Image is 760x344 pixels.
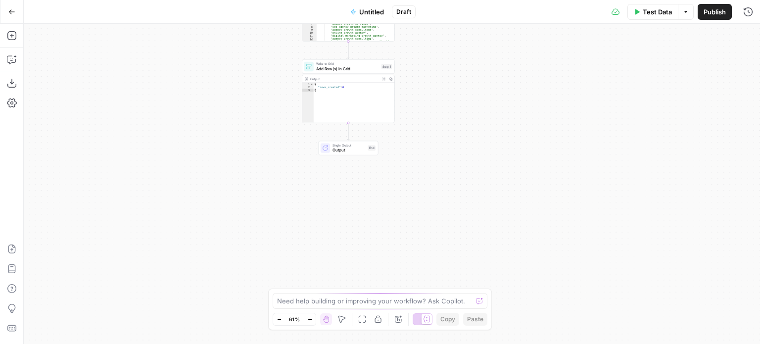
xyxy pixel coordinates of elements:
[302,34,317,37] div: 11
[643,7,672,17] span: Test Data
[302,59,395,123] div: Write to GridAdd Row(s) in GridStep 1Output{ "rows_created":6}
[698,4,732,20] button: Publish
[302,89,314,92] div: 3
[302,28,317,31] div: 9
[347,41,349,58] g: Edge from step_2 to step_1
[302,83,314,86] div: 1
[302,25,317,28] div: 8
[302,22,317,25] div: 7
[704,7,726,17] span: Publish
[396,7,411,16] span: Draft
[289,315,300,323] span: 61%
[332,147,366,153] span: Output
[302,40,317,43] div: 13
[344,4,390,20] button: Untitled
[467,315,483,324] span: Paste
[302,141,395,155] div: Single OutputOutputEnd
[368,146,376,151] div: End
[347,123,349,140] g: Edge from step_1 to end
[463,313,487,326] button: Paste
[332,143,366,148] span: Single Output
[627,4,678,20] button: Test Data
[310,83,314,86] span: Toggle code folding, rows 1 through 3
[310,76,379,81] div: Output
[440,315,455,324] span: Copy
[302,86,314,89] div: 2
[316,61,379,66] span: Write to Grid
[302,37,317,40] div: 12
[381,64,392,69] div: Step 1
[359,7,384,17] span: Untitled
[316,66,379,72] span: Add Row(s) in Grid
[302,31,317,34] div: 10
[436,313,459,326] button: Copy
